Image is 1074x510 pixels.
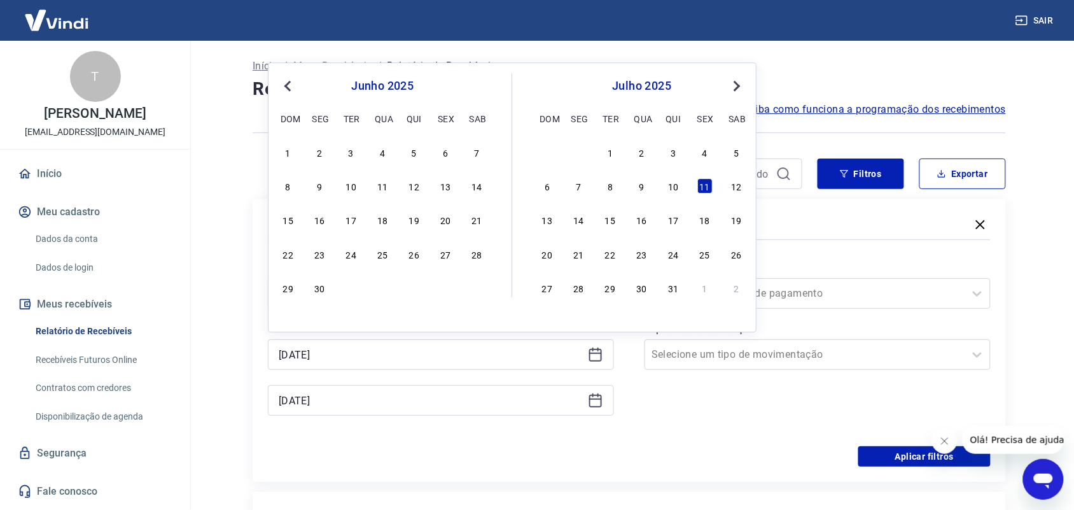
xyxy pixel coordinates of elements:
[634,213,650,228] div: Choose quarta-feira, 16 de julho de 2025
[15,290,175,318] button: Meus recebíveis
[818,159,904,189] button: Filtros
[666,246,681,262] div: Choose quinta-feira, 24 de julho de 2025
[31,404,175,430] a: Disponibilização de agenda
[375,178,390,194] div: Choose quarta-feira, 11 de junho de 2025
[647,260,988,276] label: Forma de Pagamento
[697,111,713,126] div: sex
[31,347,175,373] a: Recebíveis Futuros Online
[729,111,744,126] div: sab
[279,391,583,410] input: Data final
[729,78,744,94] button: Next Month
[312,246,327,262] div: Choose segunda-feira, 23 de junho de 2025
[281,246,296,262] div: Choose domingo, 22 de junho de 2025
[666,280,681,295] div: Choose quinta-feira, 31 de julho de 2025
[538,78,746,94] div: julho 2025
[666,213,681,228] div: Choose quinta-feira, 17 de julho de 2025
[407,178,422,194] div: Choose quinta-feira, 12 de junho de 2025
[634,111,650,126] div: qua
[377,59,382,74] p: /
[70,51,121,102] div: T
[281,178,296,194] div: Choose domingo, 8 de junho de 2025
[387,59,496,74] p: Relatório de Recebíveis
[540,111,555,126] div: dom
[407,280,422,295] div: Choose quinta-feira, 3 de julho de 2025
[312,178,327,194] div: Choose segunda-feira, 9 de junho de 2025
[634,178,650,194] div: Choose quarta-feira, 9 de julho de 2025
[281,213,296,228] div: Choose domingo, 15 de junho de 2025
[540,246,555,262] div: Choose domingo, 20 de julho de 2025
[8,9,107,19] span: Olá! Precisa de ajuda?
[470,246,485,262] div: Choose sábado, 28 de junho de 2025
[603,111,618,126] div: ter
[666,111,681,126] div: qui
[603,280,618,295] div: Choose terça-feira, 29 de julho de 2025
[571,145,587,160] div: Choose segunda-feira, 30 de junho de 2025
[279,78,486,94] div: junho 2025
[919,159,1006,189] button: Exportar
[279,143,486,297] div: month 2025-06
[279,345,583,364] input: Data inicial
[438,145,453,160] div: Choose sexta-feira, 6 de junho de 2025
[666,178,681,194] div: Choose quinta-feira, 10 de julho de 2025
[538,143,746,297] div: month 2025-07
[438,178,453,194] div: Choose sexta-feira, 13 de junho de 2025
[344,246,359,262] div: Choose terça-feira, 24 de junho de 2025
[470,178,485,194] div: Choose sábado, 14 de junho de 2025
[253,76,1006,102] h4: Relatório de Recebíveis
[281,145,296,160] div: Choose domingo, 1 de junho de 2025
[407,246,422,262] div: Choose quinta-feira, 26 de junho de 2025
[344,111,359,126] div: ter
[743,102,1006,117] a: Saiba como funciona a programação dos recebimentos
[571,111,587,126] div: seg
[31,375,175,401] a: Contratos com credores
[470,213,485,228] div: Choose sábado, 21 de junho de 2025
[280,78,295,94] button: Previous Month
[25,125,165,139] p: [EMAIL_ADDRESS][DOMAIN_NAME]
[31,226,175,252] a: Dados da conta
[540,280,555,295] div: Choose domingo, 27 de julho de 2025
[858,446,991,467] button: Aplicar filtros
[293,59,372,74] a: Meus Recebíveis
[44,107,146,120] p: [PERSON_NAME]
[634,280,650,295] div: Choose quarta-feira, 30 de julho de 2025
[344,213,359,228] div: Choose terça-feira, 17 de junho de 2025
[540,178,555,194] div: Choose domingo, 6 de julho de 2025
[344,178,359,194] div: Choose terça-feira, 10 de junho de 2025
[312,111,327,126] div: seg
[603,213,618,228] div: Choose terça-feira, 15 de julho de 2025
[571,178,587,194] div: Choose segunda-feira, 7 de julho de 2025
[647,322,988,337] label: Tipo de Movimentação
[571,280,587,295] div: Choose segunda-feira, 28 de julho de 2025
[571,213,587,228] div: Choose segunda-feira, 14 de julho de 2025
[438,280,453,295] div: Choose sexta-feira, 4 de julho de 2025
[15,439,175,467] a: Segurança
[729,145,744,160] div: Choose sábado, 5 de julho de 2025
[697,213,713,228] div: Choose sexta-feira, 18 de julho de 2025
[375,213,390,228] div: Choose quarta-feira, 18 de junho de 2025
[375,145,390,160] div: Choose quarta-feira, 4 de junho de 2025
[603,246,618,262] div: Choose terça-feira, 22 de julho de 2025
[697,280,713,295] div: Choose sexta-feira, 1 de agosto de 2025
[438,246,453,262] div: Choose sexta-feira, 27 de junho de 2025
[312,145,327,160] div: Choose segunda-feira, 2 de junho de 2025
[470,280,485,295] div: Choose sábado, 5 de julho de 2025
[31,255,175,281] a: Dados de login
[438,213,453,228] div: Choose sexta-feira, 20 de junho de 2025
[15,1,98,39] img: Vindi
[281,111,296,126] div: dom
[344,145,359,160] div: Choose terça-feira, 3 de junho de 2025
[666,145,681,160] div: Choose quinta-feira, 3 de julho de 2025
[1023,459,1064,500] iframe: Botão para abrir a janela de mensagens
[31,318,175,344] a: Relatório de Recebíveis
[729,246,744,262] div: Choose sábado, 26 de julho de 2025
[375,280,390,295] div: Choose quarta-feira, 2 de julho de 2025
[634,145,650,160] div: Choose quarta-feira, 2 de julho de 2025
[571,246,587,262] div: Choose segunda-feira, 21 de julho de 2025
[540,145,555,160] div: Choose domingo, 29 de junho de 2025
[603,178,618,194] div: Choose terça-feira, 8 de julho de 2025
[407,213,422,228] div: Choose quinta-feira, 19 de junho de 2025
[15,478,175,506] a: Fale conosco
[697,178,713,194] div: Choose sexta-feira, 11 de julho de 2025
